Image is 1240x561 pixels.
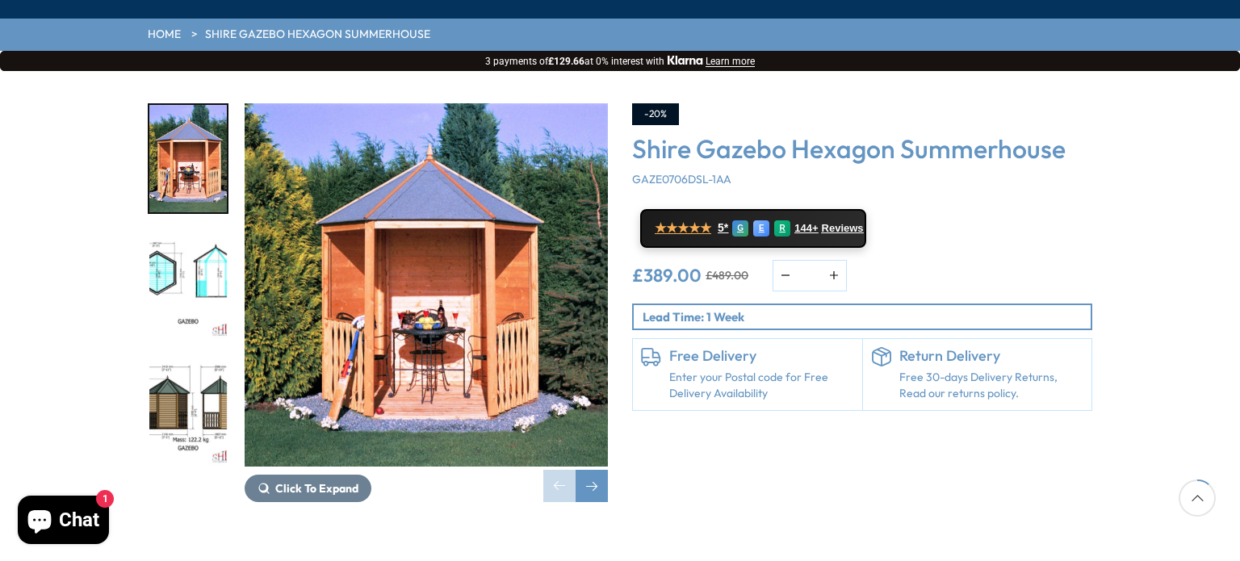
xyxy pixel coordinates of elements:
[640,209,866,248] a: ★★★★★ 5* G E R 144+ Reviews
[148,230,228,341] div: 2 / 8
[822,222,864,235] span: Reviews
[632,133,1092,164] h3: Shire Gazebo Hexagon Summerhouse
[275,481,358,496] span: Click To Expand
[632,103,679,125] div: -20%
[148,27,181,43] a: HOME
[774,220,790,237] div: R
[205,27,430,43] a: Shire Gazebo Hexagon Summerhouse
[669,370,854,401] a: Enter your Postal code for Free Delivery Availability
[245,103,608,502] div: 1 / 8
[632,172,731,186] span: GAZE0706DSL-1AA
[899,370,1084,401] p: Free 30-days Delivery Returns, Read our returns policy.
[732,220,748,237] div: G
[669,347,854,365] h6: Free Delivery
[148,103,228,214] div: 1 / 8
[576,470,608,502] div: Next slide
[794,222,818,235] span: 144+
[149,232,227,339] img: A5656Gazebo2020internalmm_c8bbf1ce-2d67-4fa3-b2a0-1e2f5fc652c1_200x200.jpg
[643,308,1091,325] p: Lead Time: 1 Week
[245,475,371,502] button: Click To Expand
[753,220,769,237] div: E
[655,220,711,236] span: ★★★★★
[149,358,227,465] img: A5656Gazebo2020mmft_a9fa3a3a-7935-4de7-84ee-ade4ab379727_200x200.jpg
[543,470,576,502] div: Previous slide
[899,347,1084,365] h6: Return Delivery
[13,496,114,548] inbox-online-store-chat: Shopify online store chat
[245,103,608,467] img: Shire Gazebo Hexagon Summerhouse - Best Shed
[632,266,702,284] ins: £389.00
[706,270,748,281] del: £489.00
[148,356,228,467] div: 3 / 8
[149,105,227,212] img: ShireGazebo_35df365f-5782-4d2a-b394-40fe0f8deb3c_200x200.jpg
